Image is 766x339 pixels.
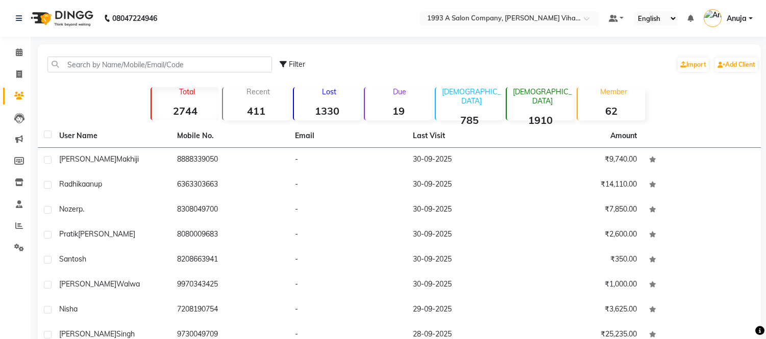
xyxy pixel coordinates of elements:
[86,179,102,189] span: anup
[511,87,574,106] p: [DEMOGRAPHIC_DATA]
[171,173,289,198] td: 6363303663
[223,105,290,117] strong: 411
[59,254,86,264] span: Santosh
[440,87,503,106] p: [DEMOGRAPHIC_DATA]
[507,114,574,126] strong: 1910
[116,329,135,338] span: singh
[289,198,407,223] td: -
[289,248,407,273] td: -
[26,4,96,33] img: logo
[289,124,407,148] th: Email
[156,87,218,96] p: Total
[298,87,361,96] p: Lost
[227,87,290,96] p: Recent
[407,148,525,173] td: 30-09-2025
[78,229,135,239] span: [PERSON_NAME]
[59,279,116,289] span: [PERSON_NAME]
[407,298,525,323] td: 29-09-2025
[59,204,79,214] span: Nozer
[715,58,758,72] a: Add Client
[171,148,289,173] td: 8888339050
[79,204,84,214] span: p.
[171,223,289,248] td: 8080009683
[525,173,643,198] td: ₹14,110.00
[152,105,218,117] strong: 2744
[407,273,525,298] td: 30-09-2025
[116,154,139,164] span: makhiji
[116,279,140,289] span: Walwa
[171,198,289,223] td: 8308049700
[171,298,289,323] td: 7208190754
[525,223,643,248] td: ₹2,600.00
[704,9,722,27] img: Anuja
[407,223,525,248] td: 30-09-2025
[289,60,305,69] span: Filter
[289,273,407,298] td: -
[407,248,525,273] td: 30-09-2025
[59,229,78,239] span: Pratik
[525,148,643,173] td: ₹9,740.00
[289,173,407,198] td: -
[578,105,645,117] strong: 62
[289,148,407,173] td: -
[59,154,116,164] span: [PERSON_NAME]
[365,105,432,117] strong: 19
[407,173,525,198] td: 30-09-2025
[582,87,645,96] p: Member
[59,329,116,338] span: [PERSON_NAME]
[525,248,643,273] td: ₹350.00
[294,105,361,117] strong: 1330
[59,304,78,314] span: nisha
[436,114,503,126] strong: 785
[171,248,289,273] td: 8208663941
[604,124,643,147] th: Amount
[367,87,432,96] p: Due
[727,13,747,24] span: Anuja
[289,223,407,248] td: -
[53,124,171,148] th: User Name
[525,273,643,298] td: ₹1,000.00
[47,57,272,72] input: Search by Name/Mobile/Email/Code
[407,198,525,223] td: 30-09-2025
[59,179,86,189] span: Radhika
[525,198,643,223] td: ₹7,850.00
[678,58,709,72] a: Import
[407,124,525,148] th: Last Visit
[112,4,157,33] b: 08047224946
[289,298,407,323] td: -
[171,273,289,298] td: 9970343425
[525,298,643,323] td: ₹3,625.00
[171,124,289,148] th: Mobile No.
